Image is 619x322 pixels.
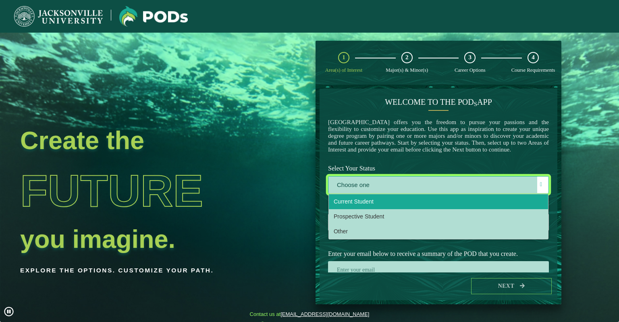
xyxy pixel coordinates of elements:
h2: Create the [20,129,258,152]
label: Select Your Status [322,161,555,176]
sub: s [474,101,477,107]
p: Maximum 2 selections are allowed [328,233,549,241]
h4: Welcome to the POD app [328,97,549,107]
span: 1 [342,54,345,61]
span: Major(s) & Minor(s) [386,67,428,73]
img: Jacksonville University logo [14,6,103,27]
img: Jacksonville University logo [119,6,188,27]
span: Career Options [455,67,486,73]
h1: Future [20,154,258,228]
p: [GEOGRAPHIC_DATA] offers you the freedom to pursue your passions and the flexibility to customize... [328,119,549,153]
li: Current Student [329,194,548,209]
input: Enter your email [328,261,549,278]
label: Select Your Area(s) of Interest [322,199,555,214]
span: 4 [532,54,535,61]
span: Contact us at [242,311,377,318]
span: 2 [405,54,409,61]
button: Next [471,278,552,295]
span: 3 [469,54,472,61]
label: Choose one [328,177,548,194]
label: Enter your email below to receive a summary of the POD that you create. [322,246,555,261]
li: Other [329,224,548,239]
li: Prospective Student [329,209,548,224]
p: Explore the options. Customize your path. [20,264,258,276]
span: Current Student [334,198,374,205]
span: Prospective Student [334,213,384,220]
a: [EMAIL_ADDRESS][DOMAIN_NAME] [280,311,369,317]
span: Other [334,228,348,235]
sup: ⋆ [328,233,331,237]
h2: you imagine. [20,228,258,250]
span: Area(s) of Interest [325,67,362,73]
span: Course Requirements [511,67,555,73]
